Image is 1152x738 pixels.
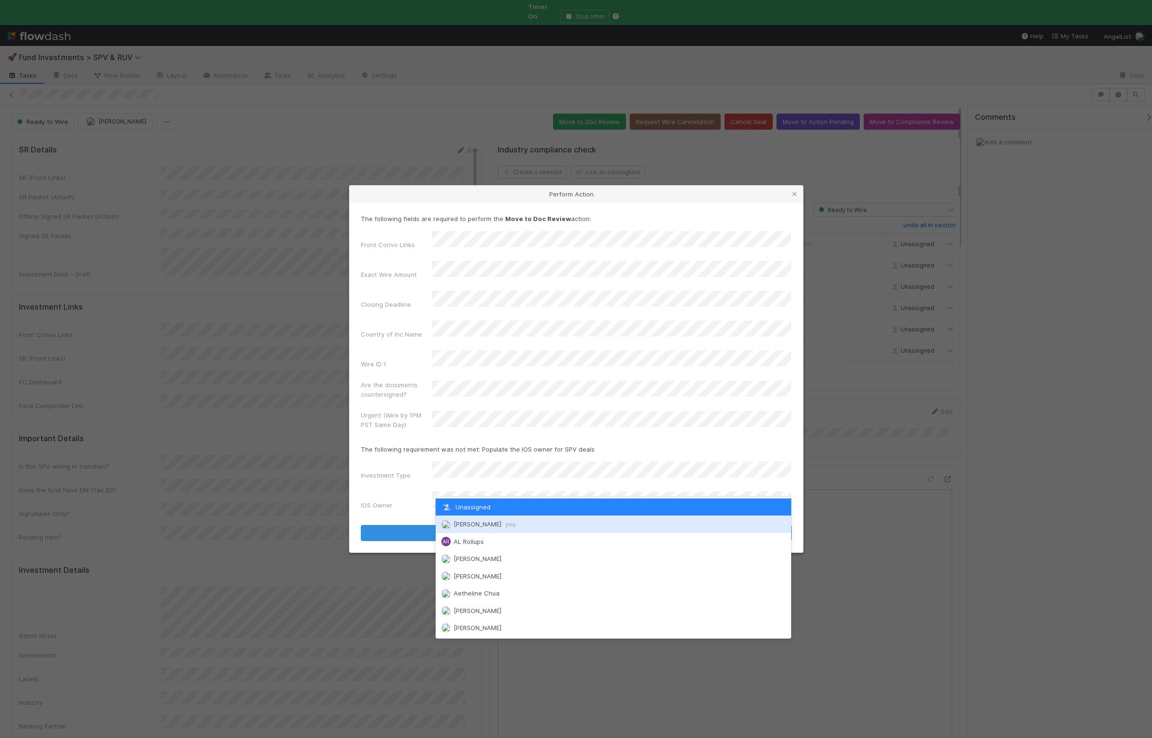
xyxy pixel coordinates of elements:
[454,572,501,580] span: [PERSON_NAME]
[361,214,792,223] p: The following fields are required to perform the action:
[441,606,451,615] img: avatar_11b7e8e1-4922-4ee5-92a6-7dd98b75200c.png
[361,445,792,454] p: The following requirement was not met: Populate the IOS owner for SPV deals
[454,589,500,597] span: Aetheline Chua
[454,607,501,614] span: [PERSON_NAME]
[441,503,491,511] span: Unassigned
[361,500,393,510] label: IOS Owner
[349,186,803,203] div: Perform Action
[441,589,451,598] img: avatar_103f69d0-f655-4f4f-bc28-f3abe7034599.png
[441,623,451,632] img: avatar_df83acd9-d480-4d6e-a150-67f005a3ea0d.png
[454,538,484,545] span: AL Rollups
[361,380,432,399] label: Are the documents countersigned?
[441,537,451,546] div: AL Rollups
[361,270,417,279] label: Exact Wire Amount
[361,359,386,369] label: Wire ID 1
[441,571,451,581] img: avatar_1d14498f-6309-4f08-8780-588779e5ce37.png
[441,554,451,564] img: avatar_55a2f090-1307-4765-93b4-f04da16234ba.png
[443,539,449,544] span: AR
[505,215,571,222] strong: Move to Doc Review
[454,520,516,528] span: [PERSON_NAME]
[454,624,501,631] span: [PERSON_NAME]
[361,410,432,429] label: Urgent (Wire by 1PM PST Same Day)
[361,240,415,249] label: Front Convo Links
[361,329,422,339] label: Country of Inc Name
[361,471,411,480] label: Investment Type
[505,520,516,528] span: you
[361,300,411,309] label: Closing Deadline
[361,525,792,541] button: Move to Doc Review
[441,520,451,529] img: avatar_12dd09bb-393f-4edb-90ff-b12147216d3f.png
[454,555,501,562] span: [PERSON_NAME]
